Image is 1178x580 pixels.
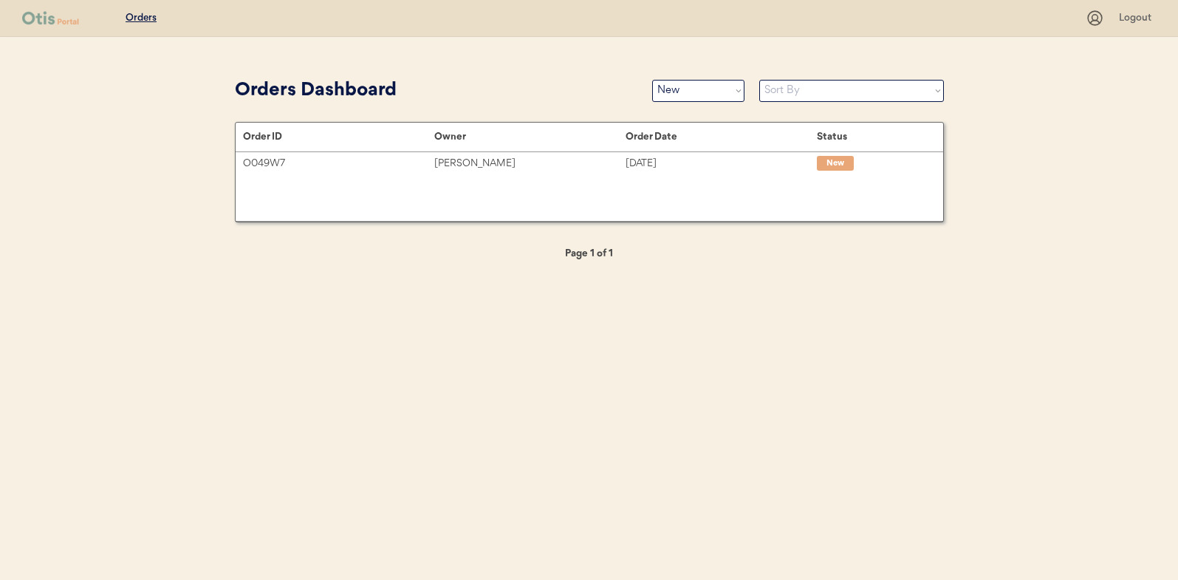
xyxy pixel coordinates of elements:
div: [PERSON_NAME] [434,155,626,172]
div: Owner [434,131,626,143]
div: Order ID [243,131,434,143]
div: Status [817,131,928,143]
div: O049W7 [243,155,434,172]
div: Orders Dashboard [235,77,637,105]
div: Order Date [626,131,817,143]
div: [DATE] [626,155,817,172]
div: Page 1 of 1 [516,245,663,262]
u: Orders [126,13,157,23]
div: Logout [1119,11,1156,26]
